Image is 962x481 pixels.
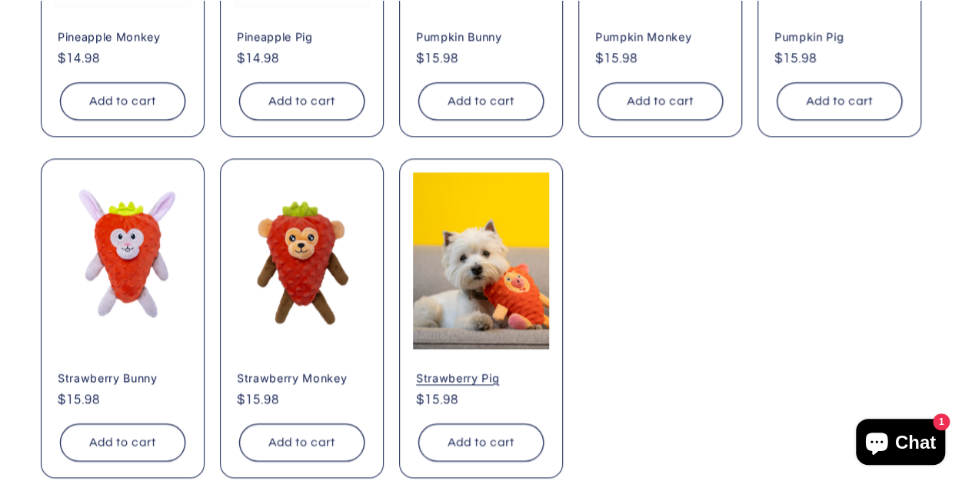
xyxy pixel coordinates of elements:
button: Add to cart [239,82,364,120]
button: Add to cart [418,82,544,120]
a: Strawberry Pig [416,371,546,385]
button: Add to cart [598,82,723,120]
a: Strawberry Monkey [237,371,367,385]
button: Add to cart [60,423,185,461]
a: Pumpkin Bunny [416,30,546,44]
a: Pineapple Pig [237,30,367,44]
inbox-online-store-chat: Shopify online store chat [851,419,950,469]
a: Pumpkin Pig [774,30,904,44]
a: Pineapple Monkey [58,30,188,44]
button: Add to cart [418,423,544,461]
button: Add to cart [777,82,902,120]
a: Pumpkin Monkey [595,30,725,44]
button: Add to cart [239,423,364,461]
button: Add to cart [60,82,185,120]
a: Strawberry Bunny [58,371,188,385]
